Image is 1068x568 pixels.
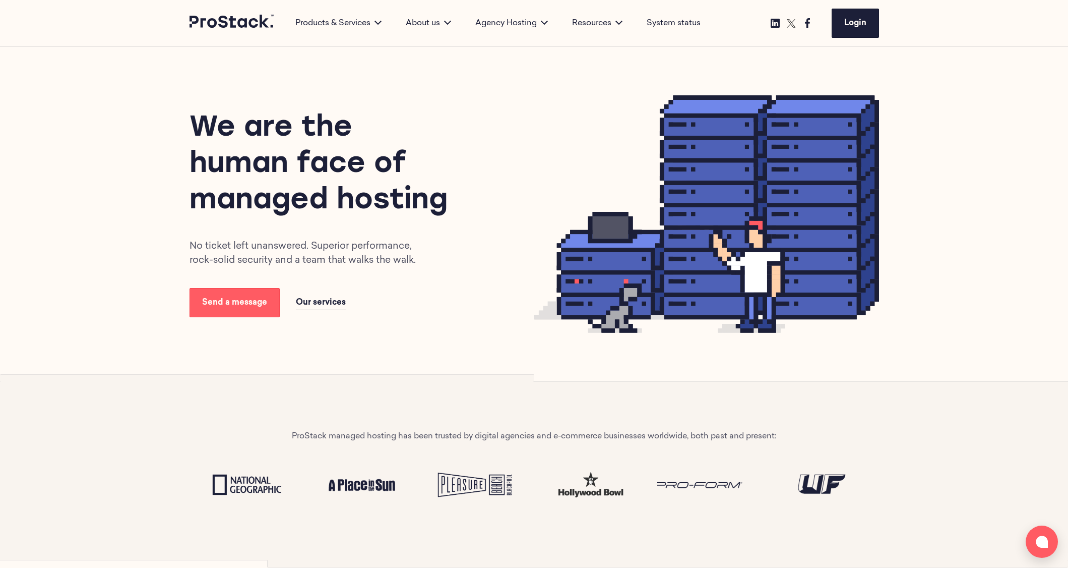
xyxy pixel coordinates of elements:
img: Pleasure Beach Logo [427,467,526,503]
h1: We are the human face of managed hosting [190,110,454,219]
img: test-hw.png [542,468,641,502]
a: Our services [296,296,346,310]
a: System status [647,17,701,29]
a: Login [832,9,879,38]
span: Login [844,19,866,27]
img: A place in the sun Logo [312,467,411,503]
button: Open chat window [1026,526,1058,558]
p: No ticket left unanswered. Superior performance, rock-solid security and a team that walks the walk. [190,240,427,268]
p: ProStack managed hosting has been trusted by digital agencies and e-commerce businesses worldwide... [292,430,776,442]
div: Agency Hosting [463,17,560,29]
img: National Geographic Logo [198,467,296,503]
div: Products & Services [283,17,394,29]
div: Resources [560,17,635,29]
a: Prostack logo [190,15,275,32]
img: Proform Logo [657,467,756,503]
span: Send a message [202,299,267,307]
a: Send a message [190,288,280,317]
img: UF Logo [772,467,871,503]
span: Our services [296,299,346,307]
div: About us [394,17,463,29]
